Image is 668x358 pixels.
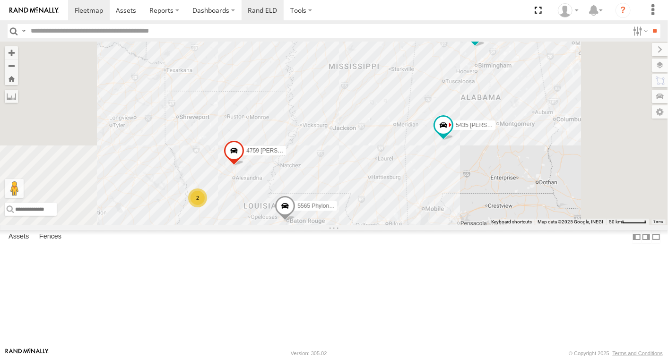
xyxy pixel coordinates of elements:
div: © Copyright 2025 - [569,350,663,356]
span: 5435 [PERSON_NAME] [456,122,517,128]
span: 5565 Phylon [PERSON_NAME] [297,202,377,209]
div: Version: 305.02 [291,350,327,356]
span: 50 km [609,219,622,224]
a: Terms and Conditions [613,350,663,356]
button: Zoom in [5,46,18,59]
label: Dock Summary Table to the Left [632,230,642,244]
label: Measure [5,90,18,103]
div: 2 [188,188,207,207]
label: Hide Summary Table [651,230,661,244]
label: Map Settings [652,105,668,119]
a: Terms [654,220,664,223]
label: Assets [4,230,34,244]
button: Map Scale: 50 km per 47 pixels [606,219,649,225]
label: Search Query [20,24,27,38]
div: Scott Ambler [555,3,582,17]
span: 4759 [PERSON_NAME] [246,147,307,154]
button: Zoom Home [5,72,18,85]
img: rand-logo.svg [9,7,59,14]
a: Visit our Website [5,349,49,358]
button: Drag Pegman onto the map to open Street View [5,179,24,198]
span: Map data ©2025 Google, INEGI [538,219,603,224]
button: Zoom out [5,59,18,72]
label: Search Filter Options [629,24,650,38]
button: Keyboard shortcuts [491,219,532,225]
label: Dock Summary Table to the Right [642,230,651,244]
i: ? [616,3,631,18]
label: Fences [35,230,66,244]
